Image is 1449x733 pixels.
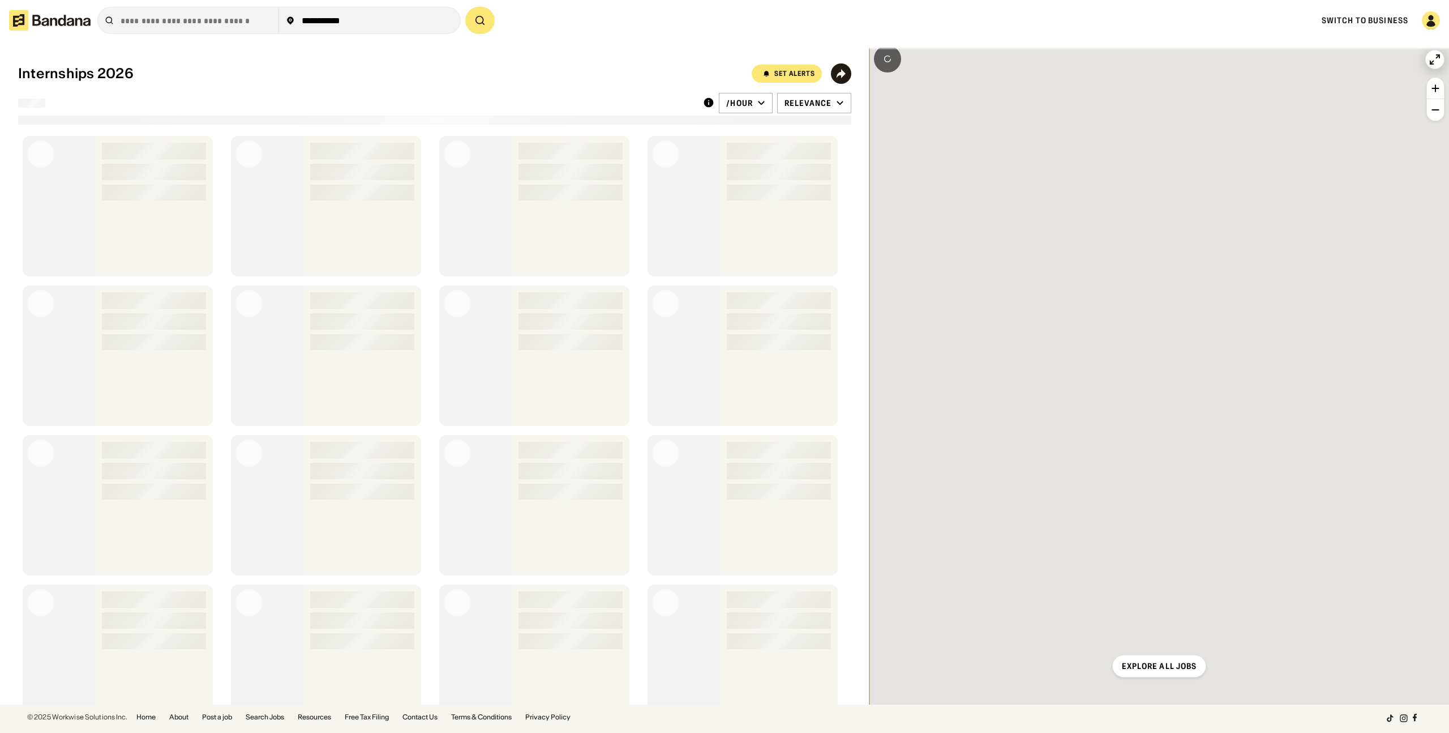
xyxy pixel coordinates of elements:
div: /hour [726,98,753,108]
a: Resources [298,714,331,721]
div: © 2025 Workwise Solutions Inc. [27,714,127,721]
a: Post a job [202,714,232,721]
div: Relevance [784,98,831,108]
a: Privacy Policy [525,714,571,721]
a: About [169,714,188,721]
div: grid [18,131,851,705]
a: Home [136,714,156,721]
div: Internships 2026 [18,66,134,82]
a: Switch to Business [1322,15,1408,25]
div: Explore all jobs [1122,662,1197,670]
a: Contact Us [402,714,438,721]
img: Bandana logotype [9,10,91,31]
a: Search Jobs [246,714,284,721]
a: Terms & Conditions [451,714,512,721]
a: Free Tax Filing [345,714,389,721]
div: Set Alerts [774,70,815,77]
